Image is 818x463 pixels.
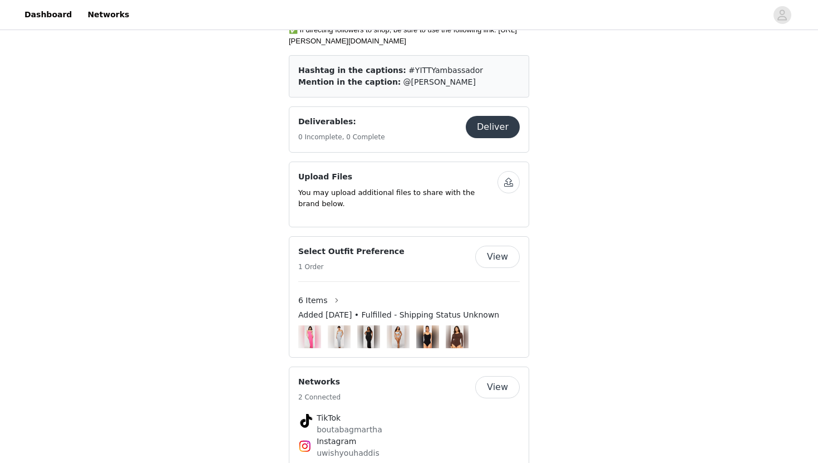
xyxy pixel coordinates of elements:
[298,309,499,321] span: Added [DATE] • Fulfilled - Shipping Status Unknown
[334,325,344,348] img: #3 OUTFIT
[298,187,497,209] p: You may upload additional files to share with the brand below.
[403,77,476,86] span: @[PERSON_NAME]
[289,106,529,153] div: Deliverables:
[289,26,517,45] span: ✅ If directing followers to shop, be sure to use the following link: [URL][PERSON_NAME][DOMAIN_NAME]
[466,116,520,138] button: Deliver
[298,392,341,402] h5: 2 Connected
[317,412,501,424] h4: TikTok
[289,236,529,358] div: Select Outfit Preference
[298,116,385,128] h4: Deliverables:
[328,323,351,351] img: Image Background Blur
[317,424,501,436] p: boutabagmartha
[304,325,314,348] img: #2 OUTFIT
[81,2,136,27] a: Networks
[298,132,385,142] h5: 0 Incomplete, 0 Complete
[416,323,439,351] img: Image Background Blur
[298,171,497,183] h4: Upload Files
[777,6,787,24] div: avatar
[298,246,405,257] h4: Select Outfit Preference
[298,376,341,388] h4: Networks
[475,376,520,398] button: View
[392,325,405,348] img: #6 OUTFIT
[298,262,405,272] h5: 1 Order
[363,325,373,348] img: #1 OUTFIT
[451,325,464,348] img: #11 OUTFIT
[423,325,432,348] img: #16 OUTFIT
[298,323,321,351] img: Image Background Blur
[18,2,78,27] a: Dashboard
[298,295,328,306] span: 6 Items
[298,66,406,75] span: Hashtag in the captions:
[387,323,410,351] img: Image Background Blur
[317,436,501,447] h4: Instagram
[446,323,469,351] img: Image Background Blur
[408,66,483,75] span: #YITTYambassador
[298,77,401,86] span: Mention in the caption:
[475,246,520,268] button: View
[298,440,312,453] img: Instagram Icon
[357,323,380,351] img: Image Background Blur
[317,447,501,459] p: uwishyouhaddis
